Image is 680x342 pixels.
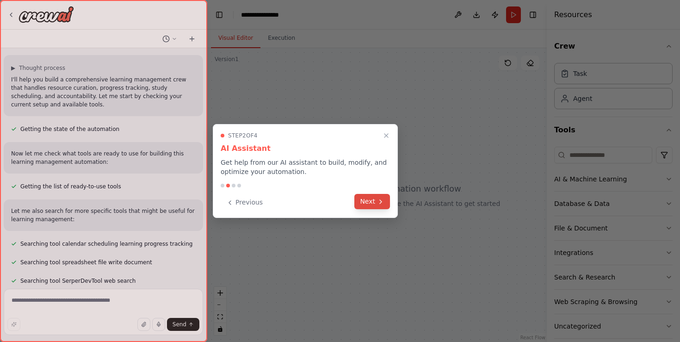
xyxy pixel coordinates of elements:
button: Previous [221,195,268,210]
h3: AI Assistant [221,143,390,154]
button: Next [354,194,390,209]
button: Close walkthrough [381,130,392,141]
span: Step 2 of 4 [228,132,258,139]
button: Hide left sidebar [213,8,226,21]
p: Get help from our AI assistant to build, modify, and optimize your automation. [221,158,390,176]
